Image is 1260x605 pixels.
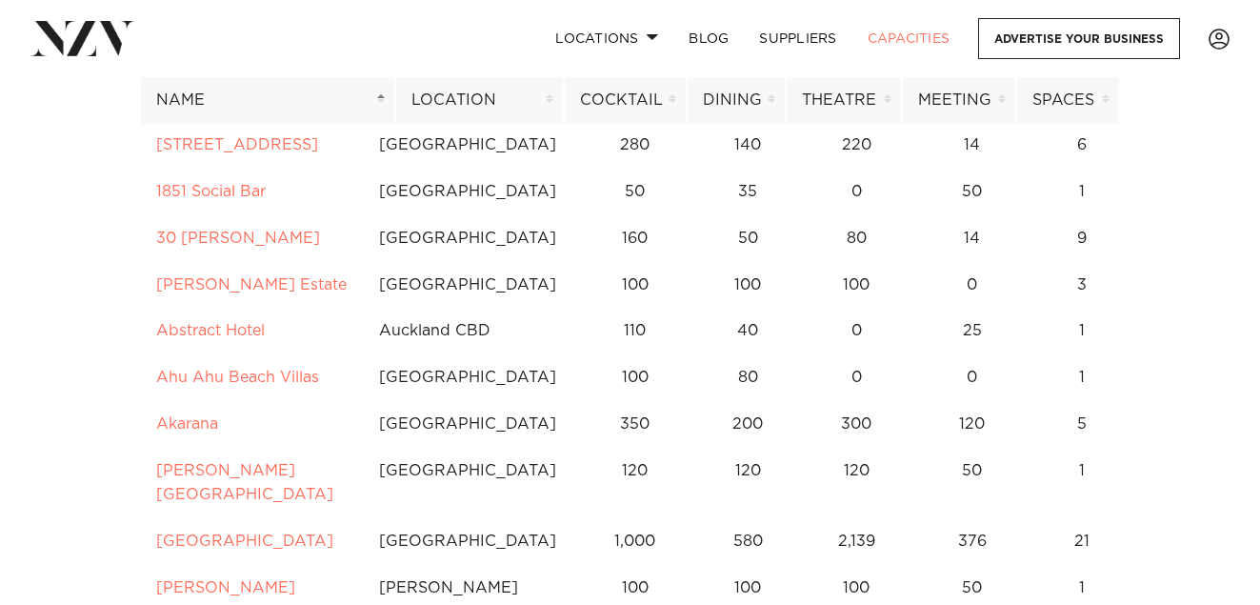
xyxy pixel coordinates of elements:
[363,448,572,518] td: [GEOGRAPHIC_DATA]
[156,534,333,549] a: [GEOGRAPHIC_DATA]
[914,518,1030,565] td: 376
[914,262,1030,309] td: 0
[156,231,320,246] a: 30 [PERSON_NAME]
[30,21,134,55] img: nzv-logo.png
[914,169,1030,215] td: 50
[395,77,564,124] th: Location: activate to sort column ascending
[572,448,697,518] td: 120
[363,401,572,448] td: [GEOGRAPHIC_DATA]
[798,122,914,169] td: 220
[914,448,1030,518] td: 50
[798,401,914,448] td: 300
[744,18,851,59] a: SUPPLIERS
[156,323,265,338] a: Abstract Hotel
[1030,354,1133,401] td: 1
[798,169,914,215] td: 0
[697,401,798,448] td: 200
[540,18,673,59] a: Locations
[1030,215,1133,262] td: 9
[1030,518,1133,565] td: 21
[363,122,572,169] td: [GEOGRAPHIC_DATA]
[1030,401,1133,448] td: 5
[140,77,395,124] th: Name: activate to sort column descending
[798,448,914,518] td: 120
[697,448,798,518] td: 120
[697,354,798,401] td: 80
[914,308,1030,354] td: 25
[1030,122,1133,169] td: 6
[564,77,687,124] th: Cocktail: activate to sort column ascending
[572,262,697,309] td: 100
[572,215,697,262] td: 160
[914,215,1030,262] td: 14
[798,518,914,565] td: 2,139
[363,308,572,354] td: Auckland CBD
[363,354,572,401] td: [GEOGRAPHIC_DATA]
[572,122,697,169] td: 280
[852,18,966,59] a: Capacities
[798,262,914,309] td: 100
[156,184,266,199] a: 1851 Social Bar
[363,215,572,262] td: [GEOGRAPHIC_DATA]
[363,262,572,309] td: [GEOGRAPHIC_DATA]
[572,354,697,401] td: 100
[798,215,914,262] td: 80
[697,308,798,354] td: 40
[978,18,1180,59] a: Advertise your business
[914,354,1030,401] td: 0
[572,401,697,448] td: 350
[572,169,697,215] td: 50
[697,122,798,169] td: 140
[697,518,798,565] td: 580
[798,354,914,401] td: 0
[1030,448,1133,518] td: 1
[156,416,218,432] a: Akarana
[156,137,318,152] a: [STREET_ADDRESS]
[363,518,572,565] td: [GEOGRAPHIC_DATA]
[1030,169,1133,215] td: 1
[363,169,572,215] td: [GEOGRAPHIC_DATA]
[1016,77,1120,124] th: Spaces: activate to sort column ascending
[697,169,798,215] td: 35
[914,122,1030,169] td: 14
[572,518,697,565] td: 1,000
[156,277,347,292] a: [PERSON_NAME] Estate
[697,215,798,262] td: 50
[1030,262,1133,309] td: 3
[914,401,1030,448] td: 120
[697,262,798,309] td: 100
[798,308,914,354] td: 0
[687,77,786,124] th: Dining: activate to sort column ascending
[1030,308,1133,354] td: 1
[572,308,697,354] td: 110
[673,18,744,59] a: BLOG
[156,463,333,502] a: [PERSON_NAME][GEOGRAPHIC_DATA]
[902,77,1016,124] th: Meeting: activate to sort column ascending
[786,77,902,124] th: Theatre: activate to sort column ascending
[156,370,319,385] a: Ahu Ahu Beach Villas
